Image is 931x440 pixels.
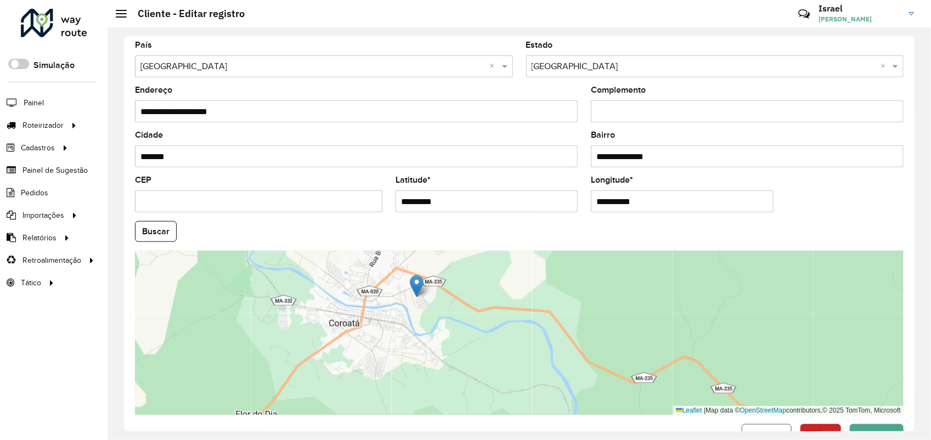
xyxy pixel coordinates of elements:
[135,173,151,187] label: CEP
[526,38,553,52] label: Estado
[490,60,499,73] span: Clear all
[591,83,646,97] label: Complemento
[808,430,834,439] span: Excluir
[591,173,633,187] label: Longitude
[22,232,57,244] span: Relatórios
[591,128,615,142] label: Bairro
[24,97,44,109] span: Painel
[135,38,152,52] label: País
[881,60,890,73] span: Clear all
[135,221,177,242] button: Buscar
[704,407,706,414] span: |
[676,407,702,414] a: Leaflet
[135,128,163,142] label: Cidade
[819,14,901,24] span: [PERSON_NAME]
[135,83,172,97] label: Endereço
[22,120,64,131] span: Roteirizador
[127,8,245,20] h2: Cliente - Editar registro
[22,255,81,266] span: Retroalimentação
[410,275,424,297] img: Marker
[33,59,75,72] label: Simulação
[749,430,785,439] span: Cancelar
[740,407,787,414] a: OpenStreetMap
[673,406,904,415] div: Map data © contributors,© 2025 TomTom, Microsoft
[22,165,88,176] span: Painel de Sugestão
[819,3,901,14] h3: Israel
[21,142,55,154] span: Cadastros
[396,173,431,187] label: Latitude
[857,430,896,439] span: Confirmar
[792,2,816,26] a: Contato Rápido
[21,277,41,289] span: Tático
[21,187,48,199] span: Pedidos
[22,210,64,221] span: Importações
